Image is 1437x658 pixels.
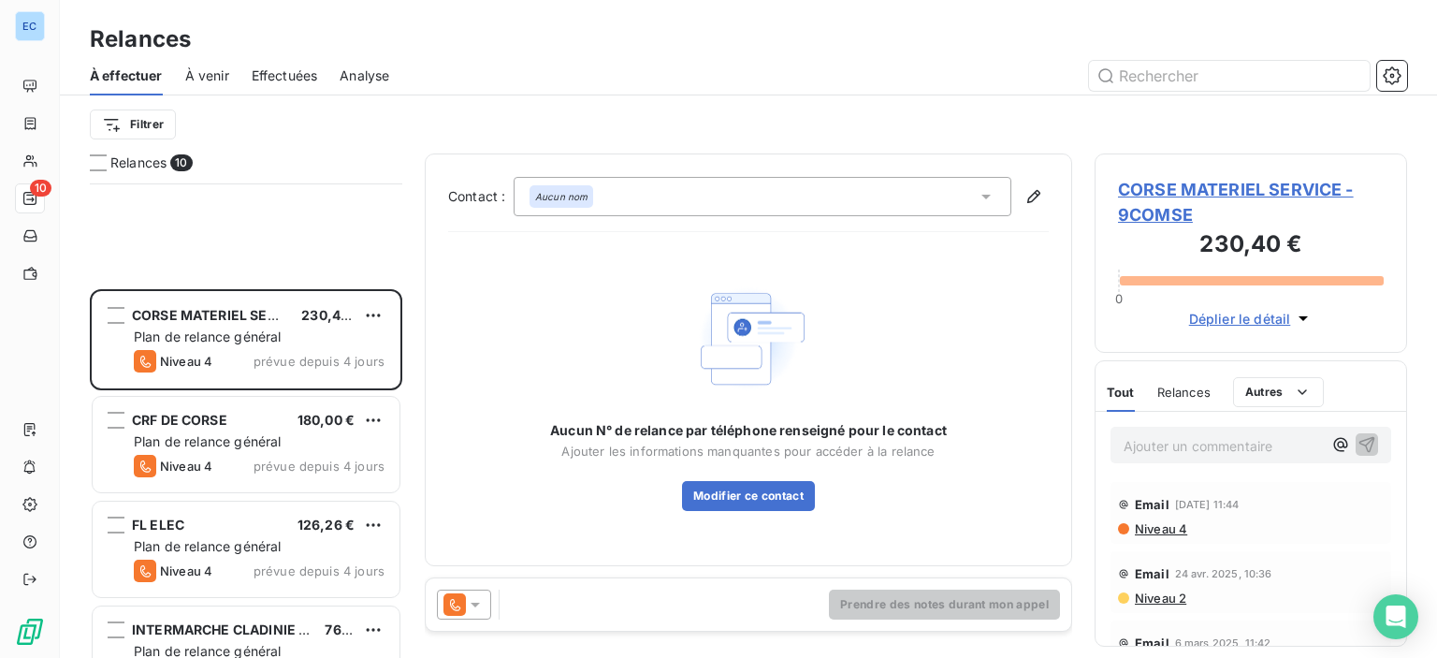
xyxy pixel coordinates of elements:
[185,66,229,85] span: À venir
[1118,177,1384,227] span: CORSE MATERIEL SERVICE - 9COMSE
[15,617,45,647] img: Logo LeanPay
[254,459,385,474] span: prévue depuis 4 jours
[561,444,935,459] span: Ajouter les informations manquantes pour accéder à la relance
[1118,227,1384,265] h3: 230,40 €
[1175,637,1271,649] span: 6 mars 2025, 11:42
[132,412,227,428] span: CRF DE CORSE
[1115,291,1123,306] span: 0
[132,517,184,533] span: FL ELEC
[1135,497,1169,512] span: Email
[90,66,163,85] span: À effectuer
[301,307,361,323] span: 230,40 €
[15,11,45,41] div: EC
[134,433,281,449] span: Plan de relance général
[254,563,385,578] span: prévue depuis 4 jours
[134,329,281,344] span: Plan de relance général
[170,154,192,171] span: 10
[1135,566,1169,581] span: Email
[110,154,167,172] span: Relances
[90,22,191,56] h3: Relances
[160,354,212,369] span: Niveau 4
[252,66,318,85] span: Effectuées
[1189,309,1291,329] span: Déplier le détail
[1089,61,1370,91] input: Rechercher
[90,110,176,139] button: Filtrer
[1183,308,1319,329] button: Déplier le détail
[1133,591,1186,606] span: Niveau 2
[535,190,588,203] em: Aucun nom
[1157,385,1211,400] span: Relances
[1175,499,1240,510] span: [DATE] 11:44
[298,517,355,533] span: 126,26 €
[1373,594,1418,639] div: Open Intercom Messenger
[682,481,815,511] button: Modifier ce contact
[160,459,212,474] span: Niveau 4
[90,183,402,658] div: grid
[1135,636,1169,651] span: Email
[132,621,438,637] span: INTERMARCHE CLADINIE [GEOGRAPHIC_DATA]
[325,621,375,637] span: 76,80 €
[1233,377,1324,407] button: Autres
[340,66,389,85] span: Analyse
[1175,568,1272,579] span: 24 avr. 2025, 10:36
[1133,521,1187,536] span: Niveau 4
[134,538,281,554] span: Plan de relance général
[298,412,355,428] span: 180,00 €
[689,279,808,400] img: Empty state
[829,590,1060,620] button: Prendre des notes durant mon appel
[1107,385,1135,400] span: Tout
[30,180,51,197] span: 10
[254,354,385,369] span: prévue depuis 4 jours
[132,307,307,323] span: CORSE MATERIEL SERVICE
[160,563,212,578] span: Niveau 4
[448,187,514,206] label: Contact :
[550,421,947,440] span: Aucun N° de relance par téléphone renseigné pour le contact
